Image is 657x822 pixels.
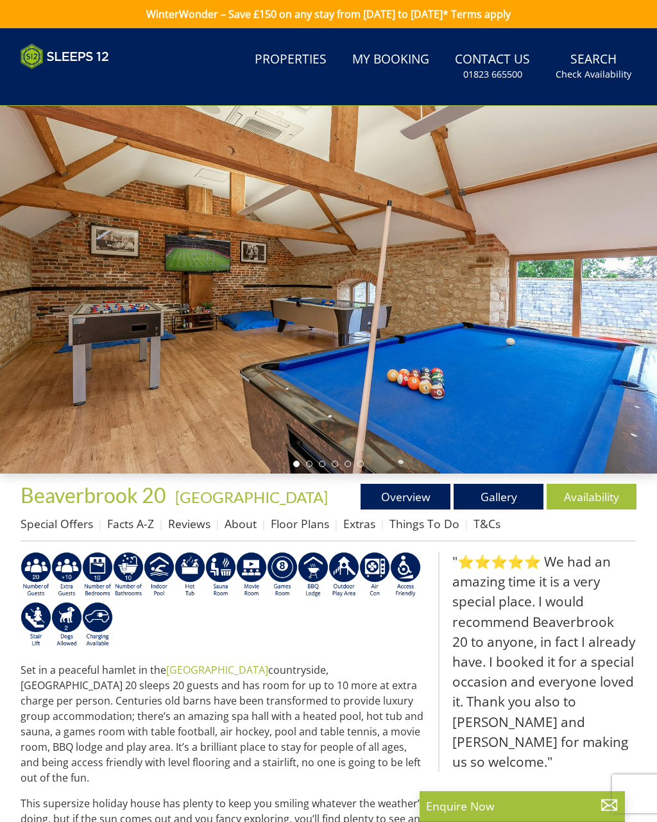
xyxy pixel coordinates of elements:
span: Beaverbrook 20 [21,483,166,508]
img: AD_4nXfjdDqPkGBf7Vpi6H87bmAUe5GYCbodrAbU4sf37YN55BCjSXGx5ZgBV7Vb9EJZsXiNVuyAiuJUB3WVt-w9eJ0vaBcHg... [328,552,359,598]
a: Gallery [454,484,543,509]
img: AD_4nXcpX5uDwed6-YChlrI2BYOgXwgg3aqYHOhRm0XfZB-YtQW2NrmeCr45vGAfVKUq4uWnc59ZmEsEzoF5o39EWARlT1ewO... [175,552,205,598]
a: Reviews [168,516,210,531]
img: AD_4nXcMx2CE34V8zJUSEa4yj9Pppk-n32tBXeIdXm2A2oX1xZoj8zz1pCuMiQujsiKLZDhbHnQsaZvA37aEfuFKITYDwIrZv... [236,552,267,598]
img: AD_4nXeNuZ_RiRi883_nkolMQv9HCerd22NI0v1hHLGItzVV83AiNu4h--QJwUvANPnw_Sp7q9QsgAklTwjKkl_lqMaKwvT9Z... [21,602,51,648]
a: My Booking [347,46,434,74]
a: Beaverbrook 20 [21,483,170,508]
img: AD_4nXcnT2OPG21WxYUhsl9q61n1KejP7Pk9ESVM9x9VetD-X_UXXoxAKaMRZGYNcSGiAsmGyKm0QlThER1osyFXNLmuYOVBV... [82,602,113,648]
a: Things To Do [389,516,459,531]
a: Contact Us01823 665500 [450,46,535,87]
small: 01823 665500 [463,68,522,81]
img: AD_4nXe3VD57-M2p5iq4fHgs6WJFzKj8B0b3RcPFe5LKK9rgeZlFmFoaMJPsJOOJzc7Q6RMFEqsjIZ5qfEJu1txG3QLmI_2ZW... [390,552,421,598]
a: Availability [547,484,636,509]
small: Check Availability [556,68,631,81]
img: AD_4nXe7_8LrJK20fD9VNWAdfykBvHkWcczWBt5QOadXbvIwJqtaRaRf-iI0SeDpMmH1MdC9T1Vy22FMXzzjMAvSuTB5cJ7z5... [51,602,82,648]
img: Sleeps 12 [21,44,109,69]
a: Facts A-Z [107,516,154,531]
img: AD_4nXdjbGEeivCGLLmyT_JEP7bTfXsjgyLfnLszUAQeQ4RcokDYHVBt5R8-zTDbAVICNoGv1Dwc3nsbUb1qR6CAkrbZUeZBN... [205,552,236,598]
span: - [170,488,328,506]
a: SearchCheck Availability [550,46,636,87]
img: AD_4nXe1hmHv4RwFZmJZoT7PU21_UdiT1KgGPh4q8mnJRrwVib1rpNG3PULgXhEdpKr8nEJZIBXjOu5x_-RPAN_1kgJuQCgcO... [21,552,51,598]
a: Overview [361,484,450,509]
p: Enquire Now [426,798,619,814]
img: AD_4nXfZxIz6BQB9SA1qRR_TR-5tIV0ZeFY52bfSYUXaQTY3KXVpPtuuoZT3Ql3RNthdyy4xCUoonkMKBfRi__QKbC4gcM_TO... [82,552,113,598]
a: [GEOGRAPHIC_DATA] [166,663,268,677]
blockquote: "⭐⭐⭐⭐⭐ We had an amazing time it is a very special place. I would recommend Beaverbrook 20 to any... [438,552,636,772]
img: AD_4nXdrZMsjcYNLGsKuA84hRzvIbesVCpXJ0qqnwZoX5ch9Zjv73tWe4fnFRs2gJ9dSiUubhZXckSJX_mqrZBmYExREIfryF... [267,552,298,598]
a: T&Cs [474,516,500,531]
iframe: Customer reviews powered by Trustpilot [14,77,149,88]
a: Special Offers [21,516,93,531]
img: AD_4nXfDO4U1OSapPhJPVoI-wGywE1bp9_AbgJNbhHjjO3uJ67QxWqFxtKMUxE6_6QvFb5ierIngYkq3fPhxD4ngXginNLli2... [51,552,82,598]
img: AD_4nXdwraYVZ2fjjsozJ3MSjHzNlKXAQZMDIkuwYpBVn5DeKQ0F0MOgTPfN16CdbbfyNhSuQE5uMlSrE798PV2cbmCW5jN9_... [359,552,390,598]
a: Extras [343,516,375,531]
a: Floor Plans [271,516,329,531]
img: AD_4nXfdu1WaBqbCvRx5dFd3XGC71CFesPHPPZknGuZzXQvBzugmLudJYyY22b9IpSVlKbnRjXo7AJLKEyhYodtd_Fvedgm5q... [298,552,328,598]
p: Set in a peaceful hamlet in the countryside, [GEOGRAPHIC_DATA] 20 sleeps 20 guests and has room f... [21,662,428,785]
img: AD_4nXfvn8RXFi48Si5WD_ef5izgnipSIXhRnV2E_jgdafhtv5bNmI08a5B0Z5Dh6wygAtJ5Dbjjt2cCuRgwHFAEvQBwYj91q... [113,552,144,598]
a: Properties [250,46,332,74]
img: AD_4nXei2dp4L7_L8OvME76Xy1PUX32_NMHbHVSts-g-ZAVb8bILrMcUKZI2vRNdEqfWP017x6NFeUMZMqnp0JYknAB97-jDN... [144,552,175,598]
a: [GEOGRAPHIC_DATA] [175,488,328,506]
a: About [225,516,257,531]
